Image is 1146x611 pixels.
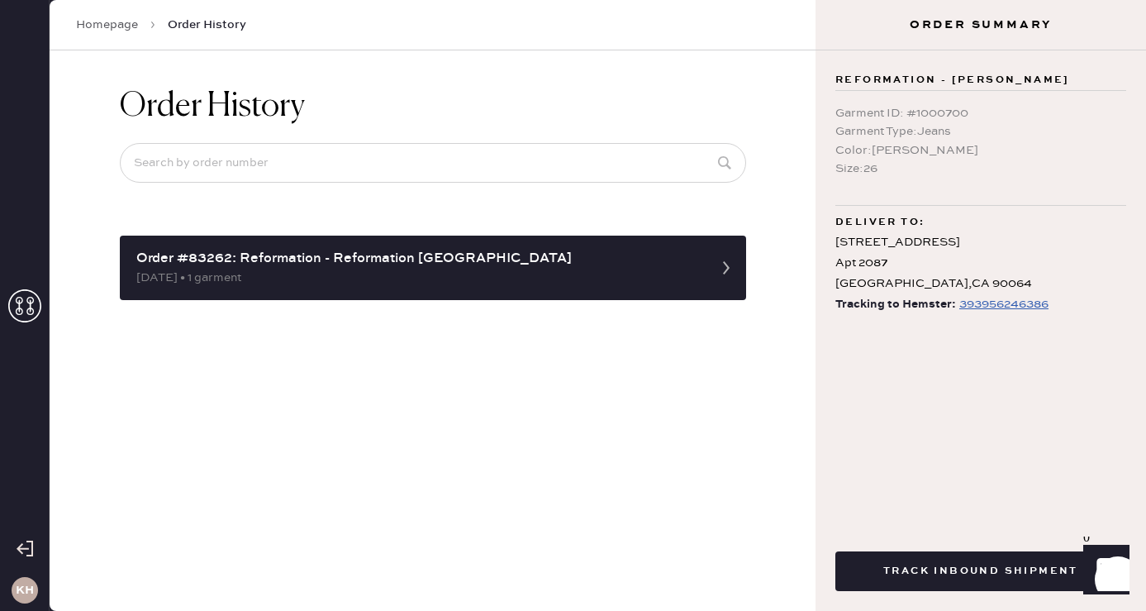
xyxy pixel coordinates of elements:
[956,294,1049,315] a: 393956246386
[959,294,1049,314] div: https://www.fedex.com/apps/fedextrack/?tracknumbers=393956246386&cntry_code=US
[835,551,1126,591] button: Track Inbound Shipment
[835,562,1126,578] a: Track Inbound Shipment
[835,232,1126,295] div: [STREET_ADDRESS] Apt 2087 [GEOGRAPHIC_DATA] , CA 90064
[120,143,746,183] input: Search by order number
[136,269,700,287] div: [DATE] • 1 garment
[835,104,1126,122] div: Garment ID : # 1000700
[835,122,1126,141] div: Garment Type : Jeans
[835,141,1126,160] div: Color : [PERSON_NAME]
[76,17,138,33] a: Homepage
[168,17,246,33] span: Order History
[835,160,1126,178] div: Size : 26
[835,70,1070,90] span: Reformation - [PERSON_NAME]
[835,212,925,232] span: Deliver to:
[1068,537,1139,608] iframe: Front Chat
[835,294,956,315] span: Tracking to Hemster:
[136,249,700,269] div: Order #83262: Reformation - Reformation [GEOGRAPHIC_DATA]
[16,585,34,596] h3: KH
[120,87,305,126] h1: Order History
[816,17,1146,33] h3: Order Summary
